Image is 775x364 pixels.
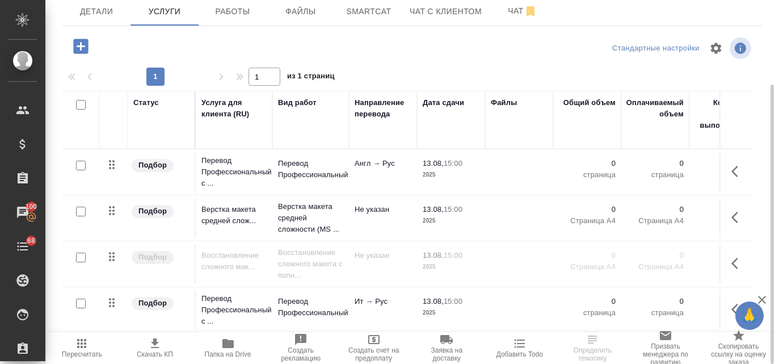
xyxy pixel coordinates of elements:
p: Перевод Профессиональный с ... [201,293,267,327]
p: Восстановление сложного макета с полн... [278,247,343,281]
p: Перевод Профессиональный [278,296,343,319]
span: Создать счет на предоплату [344,346,403,362]
button: Показать кнопки [725,204,752,231]
span: 68 [20,235,42,246]
p: 12 [695,204,752,215]
p: Страница А4 [559,261,616,273]
div: Общий объем [563,97,616,108]
p: Подбор [138,206,167,217]
p: Перевод Профессиональный с ... [201,155,267,189]
span: 100 [19,201,44,212]
span: Чат с клиентом [410,5,482,19]
button: Показать кнопки [725,250,752,277]
span: Работы [205,5,260,19]
span: Папка на Drive [205,350,251,358]
button: Пересчитать [45,332,119,364]
span: Создать рекламацию [271,346,331,362]
p: страница [695,215,752,227]
p: страница [627,307,684,319]
p: слово [695,307,752,319]
p: 0 [627,250,684,261]
p: Восстановление сложного мак... [201,250,267,273]
button: Показать кнопки [725,296,752,323]
p: 0 [559,204,616,215]
p: Не указан [355,204,411,215]
span: Пересчитать [62,350,102,358]
p: 0 [559,158,616,169]
span: Заявка на доставку [417,346,477,362]
p: 13.08, [423,205,444,214]
p: Ит → Рус [355,296,411,307]
button: Создать рекламацию [264,332,338,364]
span: Услуги [137,5,192,19]
button: Показать кнопки [725,158,752,185]
span: Скачать КП [137,350,173,358]
p: Подбор [138,252,167,263]
a: 68 [3,232,43,261]
span: Определить тематику [563,346,622,362]
p: 0 [627,296,684,307]
p: 0 [627,158,684,169]
div: Услуга для клиента (RU) [201,97,267,120]
p: 15:00 [444,251,462,260]
p: Верстка макета средней сложности (MS ... [278,201,343,235]
span: из 1 страниц [287,69,335,86]
p: Страница А4 [627,261,684,273]
p: 13.08, [423,297,444,306]
span: Добавить Todo [496,350,543,358]
p: 2 [695,250,752,261]
p: Страница А4 [559,215,616,227]
p: страница [695,261,752,273]
div: Вид работ [278,97,317,108]
p: Верстка макета средней слож... [201,204,267,227]
svg: Отписаться [524,5,537,18]
div: Направление перевода [355,97,411,120]
button: Папка на Drive [191,332,264,364]
p: страница [559,169,616,181]
button: Определить тематику [556,332,629,364]
span: Файлы [273,5,328,19]
p: слово [695,169,752,181]
div: Оплачиваемый объем [626,97,684,120]
p: 15:00 [444,205,462,214]
p: страница [559,307,616,319]
p: 13.08, [423,251,444,260]
p: 0 [627,204,684,215]
p: 15:00 [444,159,462,168]
button: Скопировать ссылку на оценку заказа [702,332,775,364]
p: Подбор [138,298,167,309]
span: Smartcat [342,5,396,19]
p: 2025 [423,215,479,227]
p: Страница А4 [627,215,684,227]
p: Перевод Профессиональный [278,158,343,181]
span: Чат [495,4,550,18]
span: 🙏 [740,304,759,328]
p: 250 [695,296,752,307]
p: 2025 [423,169,479,181]
p: 0 [559,250,616,261]
p: Не указан [355,250,411,261]
p: 15:00 [444,297,462,306]
p: страница [627,169,684,181]
button: Добавить услугу [65,35,96,58]
div: Файлы [491,97,517,108]
div: Статус [133,97,159,108]
button: 🙏 [735,302,764,330]
span: Посмотреть информацию [730,37,753,59]
button: Призвать менеджера по развитию [629,332,702,364]
button: Создать счет на предоплату [337,332,410,364]
p: 2025 [423,307,479,319]
span: Настроить таблицу [702,35,730,62]
div: Кол-во ед. изм., выполняемое в час [695,97,752,143]
p: Англ → Рус [355,158,411,169]
div: split button [609,40,702,57]
span: Детали [69,5,124,19]
a: 100 [3,198,43,227]
p: Подбор [138,160,167,171]
div: Дата сдачи [423,97,464,108]
button: Скачать КП [119,332,192,364]
button: Добавить Todo [483,332,557,364]
p: 13.08, [423,159,444,168]
button: Заявка на доставку [410,332,483,364]
p: 2025 [423,261,479,273]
